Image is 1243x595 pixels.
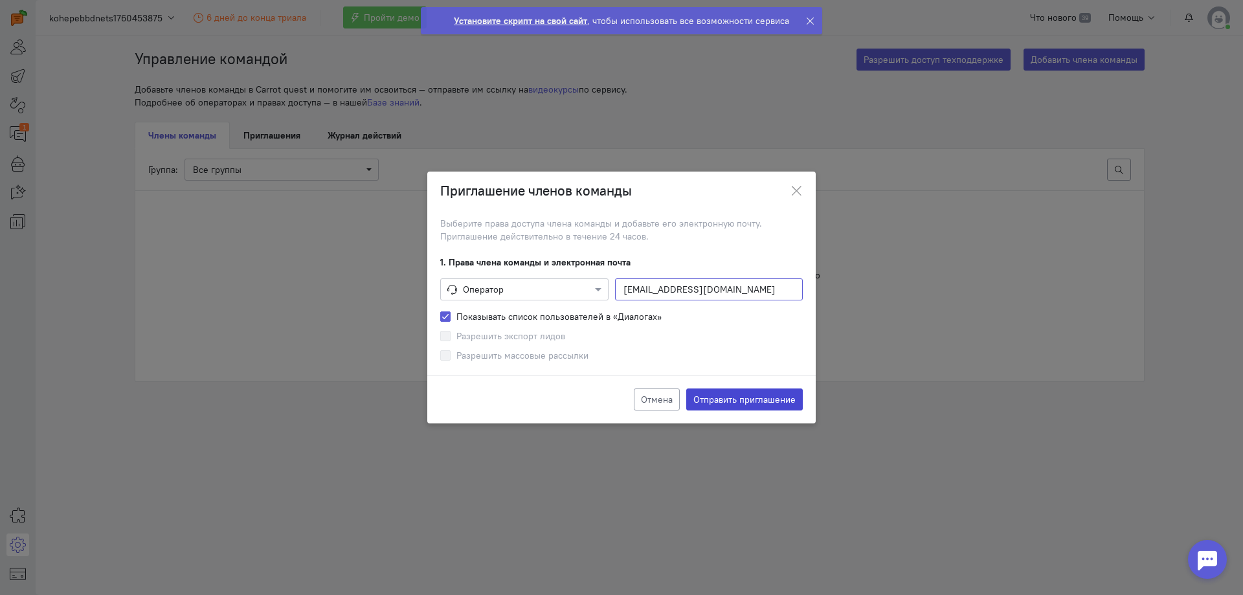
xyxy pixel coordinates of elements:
label: Разрешить массовые рассылки [456,349,588,362]
button: Отмена [634,388,680,410]
input: Email [615,278,803,300]
div: 1. Права члена команды и электронная почта [440,256,803,269]
button: Отправить приглашение [686,388,803,410]
strong: Установите скрипт на свой сайт [454,15,587,27]
h3: Приглашение членов команды [440,181,632,201]
div: , чтобы использовать все возможности сервиса [454,14,789,27]
label: Показывать список пользователей в «Диалогах» [456,310,662,323]
div: Выберите права доступа члена команды и добавьте его электронную почту. Приглашение действительно ... [440,217,803,243]
label: Разрешить экспорт лидов [456,330,565,342]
